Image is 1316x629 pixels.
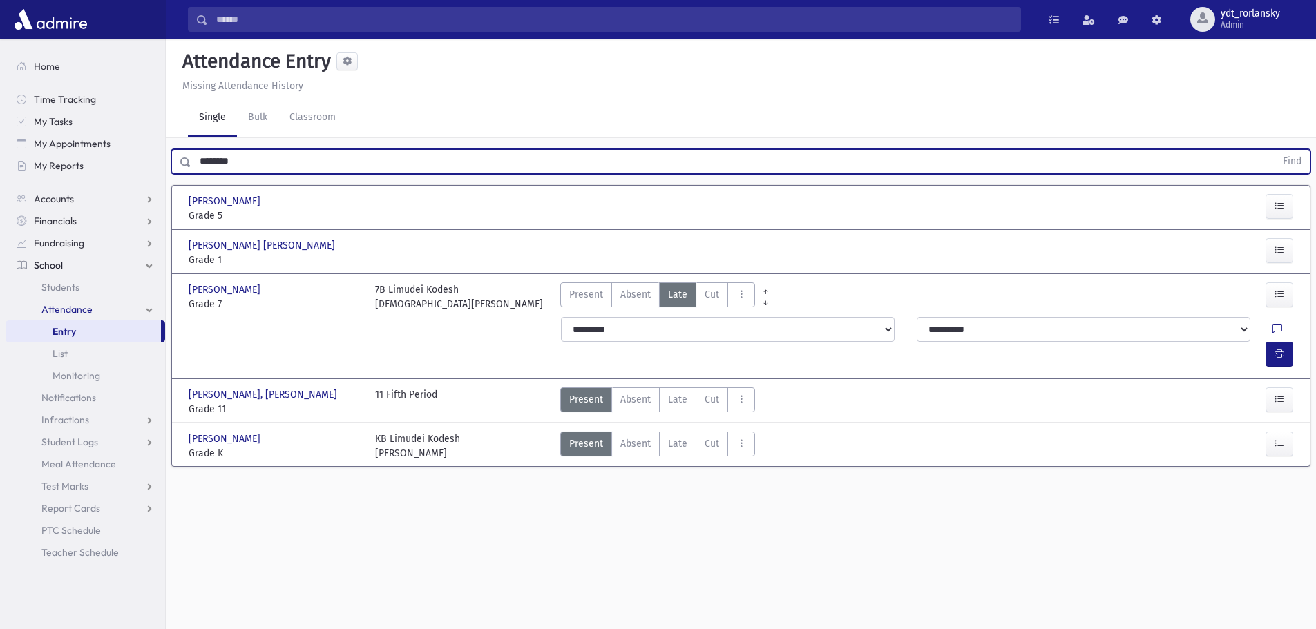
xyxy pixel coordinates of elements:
[6,365,165,387] a: Monitoring
[189,432,263,446] span: [PERSON_NAME]
[705,436,719,451] span: Cut
[34,215,77,227] span: Financials
[375,282,543,311] div: 7B Limudei Kodesh [DEMOGRAPHIC_DATA][PERSON_NAME]
[177,50,331,73] h5: Attendance Entry
[189,446,361,461] span: Grade K
[11,6,90,33] img: AdmirePro
[1275,150,1310,173] button: Find
[6,254,165,276] a: School
[34,93,96,106] span: Time Tracking
[34,159,84,172] span: My Reports
[6,497,165,519] a: Report Cards
[34,115,73,128] span: My Tasks
[189,387,340,402] span: [PERSON_NAME], [PERSON_NAME]
[569,287,603,302] span: Present
[705,287,719,302] span: Cut
[6,431,165,453] a: Student Logs
[569,392,603,407] span: Present
[6,541,165,563] a: Teacher Schedule
[41,546,119,559] span: Teacher Schedule
[6,210,165,232] a: Financials
[34,237,84,249] span: Fundraising
[6,276,165,298] a: Students
[188,99,237,137] a: Single
[278,99,347,137] a: Classroom
[6,342,165,365] a: List
[620,287,651,302] span: Absent
[668,436,687,451] span: Late
[6,232,165,254] a: Fundraising
[177,80,303,92] a: Missing Attendance History
[53,325,76,338] span: Entry
[6,88,165,110] a: Time Tracking
[6,133,165,155] a: My Appointments
[41,436,98,448] span: Student Logs
[6,519,165,541] a: PTC Schedule
[6,453,165,475] a: Meal Attendance
[34,193,74,205] span: Accounts
[189,194,263,209] span: [PERSON_NAME]
[569,436,603,451] span: Present
[53,347,68,360] span: List
[668,287,687,302] span: Late
[34,137,111,150] span: My Appointments
[53,369,100,382] span: Monitoring
[560,432,755,461] div: AttTypes
[41,502,100,514] span: Report Cards
[189,209,361,223] span: Grade 5
[6,298,165,320] a: Attendance
[6,188,165,210] a: Accounts
[705,392,719,407] span: Cut
[34,259,63,271] span: School
[189,402,361,416] span: Grade 11
[182,80,303,92] u: Missing Attendance History
[41,458,116,470] span: Meal Attendance
[237,99,278,137] a: Bulk
[620,436,651,451] span: Absent
[189,297,361,311] span: Grade 7
[1221,19,1280,30] span: Admin
[34,60,60,72] span: Home
[620,392,651,407] span: Absent
[6,320,161,342] a: Entry
[668,392,687,407] span: Late
[41,281,79,293] span: Students
[208,7,1020,32] input: Search
[41,391,96,404] span: Notifications
[189,282,263,297] span: [PERSON_NAME]
[6,409,165,431] a: Infractions
[41,524,101,536] span: PTC Schedule
[6,155,165,177] a: My Reports
[6,55,165,77] a: Home
[6,475,165,497] a: Test Marks
[189,253,361,267] span: Grade 1
[41,414,89,426] span: Infractions
[41,480,88,492] span: Test Marks
[1221,8,1280,19] span: ydt_rorlansky
[41,303,93,316] span: Attendance
[6,387,165,409] a: Notifications
[6,110,165,133] a: My Tasks
[375,432,460,461] div: KB Limudei Kodesh [PERSON_NAME]
[560,387,755,416] div: AttTypes
[560,282,755,311] div: AttTypes
[189,238,338,253] span: [PERSON_NAME] [PERSON_NAME]
[375,387,437,416] div: 11 Fifth Period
